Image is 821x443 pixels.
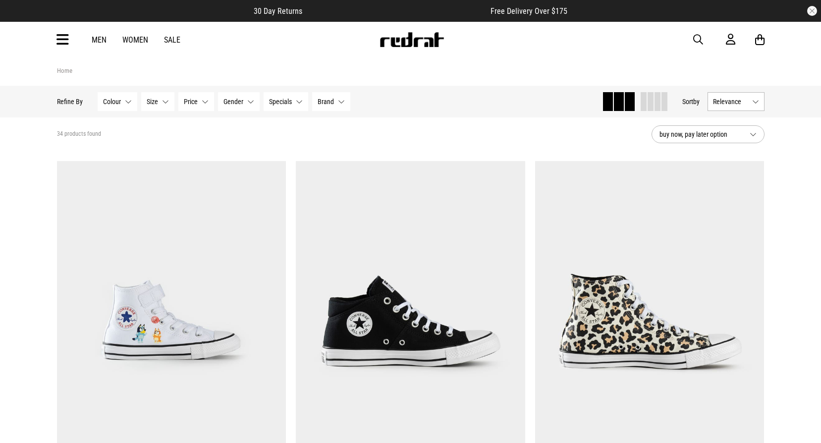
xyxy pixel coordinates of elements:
span: Brand [318,98,334,106]
span: 30 Day Returns [254,6,302,16]
iframe: Customer reviews powered by Trustpilot [322,6,471,16]
button: Brand [312,92,350,111]
span: Free Delivery Over $175 [491,6,567,16]
button: Sortby [682,96,700,108]
button: Specials [264,92,308,111]
span: by [693,98,700,106]
button: Relevance [708,92,765,111]
span: Gender [223,98,243,106]
a: Sale [164,35,180,45]
button: Size [141,92,174,111]
button: Gender [218,92,260,111]
button: Colour [98,92,137,111]
span: Colour [103,98,121,106]
span: Relevance [713,98,748,106]
span: Size [147,98,158,106]
span: Price [184,98,198,106]
img: Redrat logo [379,32,444,47]
span: buy now, pay later option [659,128,742,140]
p: Refine By [57,98,83,106]
a: Men [92,35,107,45]
a: Home [57,67,72,74]
span: Specials [269,98,292,106]
button: Price [178,92,214,111]
button: buy now, pay later option [652,125,765,143]
a: Women [122,35,148,45]
span: 34 products found [57,130,101,138]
